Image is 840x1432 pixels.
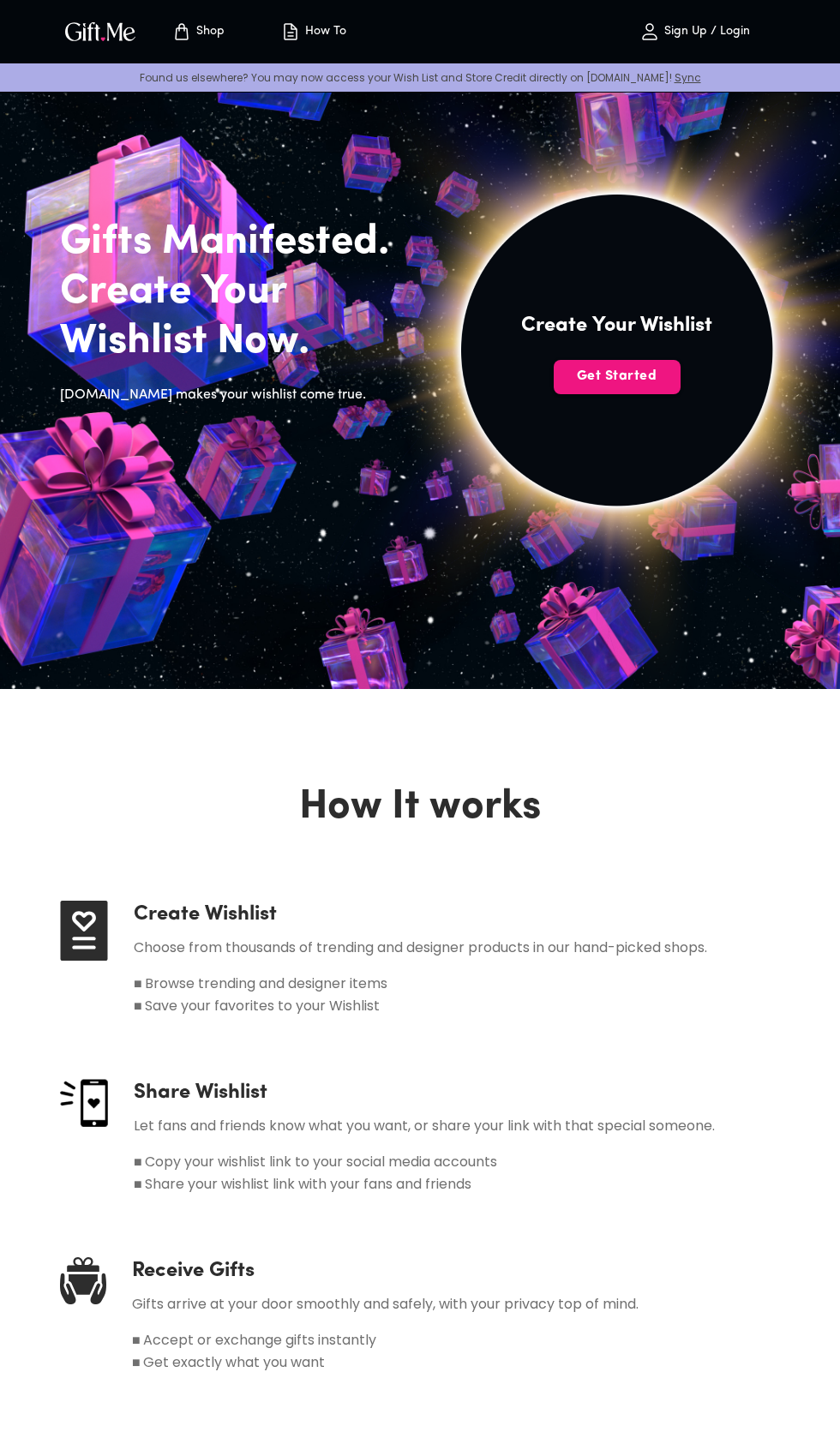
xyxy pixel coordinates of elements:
h6: Let fans and friends know what you want, or share your link with that special someone. [134,1115,715,1137]
span: Get Started [554,367,681,386]
button: GiftMe Logo [60,21,141,42]
h6: Share your wishlist link with your fans and friends [145,1173,471,1195]
h2: Wishlist Now. [60,317,417,367]
h6: Save your favorites to your Wishlist [145,995,380,1017]
h6: Copy your wishlist link to your social media accounts [145,1151,497,1173]
img: share-wishlist.png [60,1079,108,1127]
h6: Browse trending and designer items [145,973,387,995]
h6: Accept or exchange gifts instantly [143,1329,376,1351]
img: receive-gifts.svg [60,1257,106,1304]
h6: ■ [134,973,142,995]
h2: How It works [299,782,541,832]
button: How To [266,4,360,59]
h6: ■ [134,1173,142,1195]
p: Found us elsewhere? You may now access your Wish List and Store Credit directly on [DOMAIN_NAME]! [14,70,826,85]
img: how-to.svg [280,21,301,42]
h6: ■ [134,995,142,1017]
h6: Get exactly what you want [143,1351,325,1374]
button: Sign Up / Login [609,4,780,59]
p: Shop [192,25,225,39]
button: Store page [151,4,245,59]
h6: Gifts arrive at your door smoothly and safely, with your privacy top of mind. [132,1293,639,1315]
h6: Choose from thousands of trending and designer products in our hand-picked shops. [134,937,707,959]
h2: Create Your [60,267,417,317]
h6: ■ [132,1351,141,1374]
h4: Receive Gifts [132,1257,639,1285]
h2: Gifts Manifested. [60,218,417,267]
a: Sync [675,70,701,85]
h6: ■ [132,1329,141,1351]
h6: [DOMAIN_NAME] makes your wishlist come true. [60,384,417,406]
button: Get Started [554,360,681,394]
h4: Create Your Wishlist [521,312,712,339]
img: GiftMe Logo [62,19,139,44]
h4: Share Wishlist [134,1079,715,1106]
h4: Create Wishlist [134,901,707,928]
img: create-wishlist.svg [60,901,108,961]
p: Sign Up / Login [660,25,750,39]
p: How To [301,25,346,39]
h6: ■ [134,1151,142,1173]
